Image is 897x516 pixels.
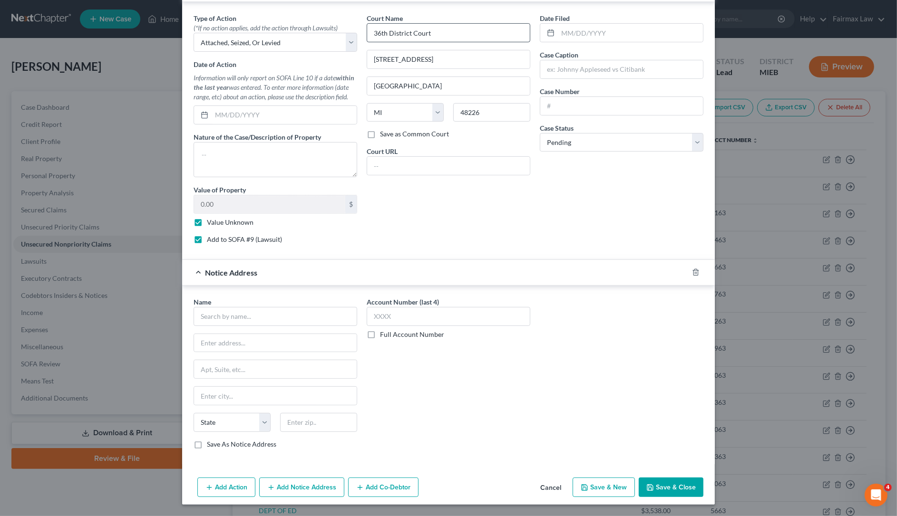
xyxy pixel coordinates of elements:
[259,478,344,497] button: Add Notice Address
[540,86,580,96] label: Case Number
[367,50,530,68] input: Enter address...
[558,24,703,42] input: MM/DD/YYYY
[205,268,257,277] span: Notice Address
[345,195,357,213] div: $
[367,307,530,326] input: XXXX
[367,23,530,42] input: Search court by name...
[367,157,530,175] input: --
[348,478,419,497] button: Add Co-Debtor
[280,413,357,432] input: Enter zip..
[194,360,357,378] input: Apt, Suite, etc...
[194,14,236,22] span: Type of Action
[540,50,578,60] label: Case Caption
[533,478,569,497] button: Cancel
[540,13,570,23] label: Date Filed
[573,478,635,497] button: Save & New
[197,478,255,497] button: Add Action
[207,440,276,449] label: Save As Notice Address
[367,14,403,22] span: Court Name
[453,103,530,122] input: Enter zip...
[865,484,887,506] iframe: Intercom live chat
[207,235,282,244] label: Add to SOFA #9 (Lawsuit)
[194,298,211,306] span: Name
[207,218,253,227] label: Value Unknown
[194,59,236,69] label: Date of Action
[540,60,703,78] input: ex: Johnny Appleseed vs Citibank
[194,73,357,102] div: Information will only report on SOFA Line 10 if a date was entered. To enter more information (da...
[639,478,703,497] button: Save & Close
[367,77,530,95] input: Enter city...
[367,146,398,156] label: Court URL
[194,334,357,352] input: Enter address...
[380,129,449,139] label: Save as Common Court
[884,484,892,491] span: 4
[194,307,357,326] input: Search by name...
[212,106,357,124] input: MM/DD/YYYY
[194,185,246,195] label: Value of Property
[194,195,345,213] input: 0.00
[380,330,444,339] label: Full Account Number
[194,387,357,405] input: Enter city...
[367,297,439,307] label: Account Number (last 4)
[540,97,703,115] input: #
[194,23,357,33] div: (*If no action applies, add the action through Lawsuits)
[194,132,321,142] label: Nature of the Case/Description of Property
[540,124,574,132] span: Case Status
